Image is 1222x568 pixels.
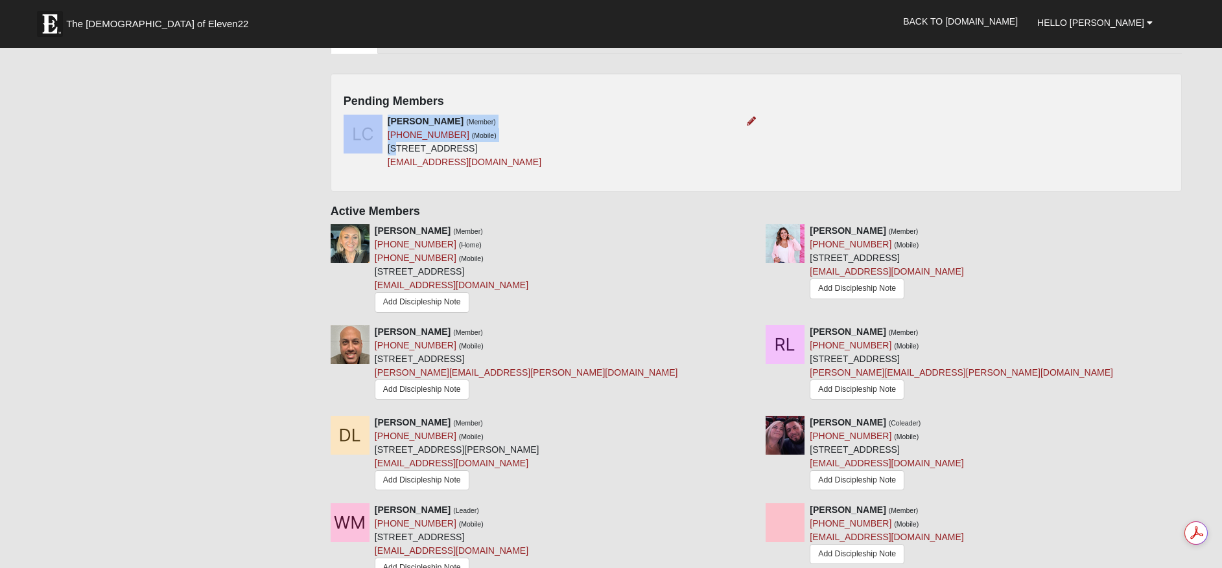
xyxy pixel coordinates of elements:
small: (Member) [889,506,919,514]
a: [PERSON_NAME][EMAIL_ADDRESS][PERSON_NAME][DOMAIN_NAME] [810,367,1113,378]
strong: [PERSON_NAME] [810,505,886,515]
strong: [PERSON_NAME] [810,225,886,236]
small: (Mobile) [894,241,919,249]
div: [STREET_ADDRESS] [810,416,963,494]
small: (Coleader) [889,419,921,427]
small: (Mobile) [459,520,484,528]
div: [STREET_ADDRESS][PERSON_NAME] [375,416,539,494]
a: [EMAIL_ADDRESS][DOMAIN_NAME] [375,280,528,290]
a: Add Discipleship Note [375,470,469,490]
a: Add Discipleship Note [810,380,904,400]
div: [STREET_ADDRESS] [375,325,678,405]
a: [PHONE_NUMBER] [388,130,469,140]
a: [EMAIL_ADDRESS][DOMAIN_NAME] [810,532,963,542]
a: Add Discipleship Note [375,292,469,312]
h4: Active Members [331,205,1182,219]
small: (Mobile) [894,520,919,528]
small: (Mobile) [459,255,484,262]
small: (Member) [453,328,483,336]
small: (Mobile) [459,342,484,350]
a: [PHONE_NUMBER] [810,431,891,441]
a: Add Discipleship Note [810,470,904,490]
a: Add Discipleship Note [375,380,469,400]
small: (Member) [466,118,496,126]
a: [PERSON_NAME][EMAIL_ADDRESS][PERSON_NAME][DOMAIN_NAME] [375,367,678,378]
span: Hello [PERSON_NAME] [1037,17,1144,28]
a: [PHONE_NUMBER] [375,239,456,249]
small: (Mobile) [459,433,484,440]
div: [STREET_ADDRESS] [375,224,528,315]
div: [STREET_ADDRESS] [810,325,1113,405]
strong: [PERSON_NAME] [810,326,886,337]
small: (Member) [453,227,483,235]
a: The [DEMOGRAPHIC_DATA] of Eleven22 [30,5,290,37]
a: Back to [DOMAIN_NAME] [893,5,1028,38]
a: [EMAIL_ADDRESS][DOMAIN_NAME] [375,458,528,468]
a: [PHONE_NUMBER] [375,518,456,528]
small: (Member) [453,419,483,427]
small: (Mobile) [894,342,919,350]
strong: [PERSON_NAME] [388,116,464,126]
div: [STREET_ADDRESS] [388,115,541,169]
a: [PHONE_NUMBER] [375,431,456,441]
a: [EMAIL_ADDRESS][DOMAIN_NAME] [810,458,963,468]
div: [STREET_ADDRESS] [810,224,963,302]
small: (Leader) [453,506,479,514]
span: The [DEMOGRAPHIC_DATA] of Eleven22 [66,17,248,30]
strong: [PERSON_NAME] [375,417,451,427]
a: Add Discipleship Note [810,544,904,564]
h4: Pending Members [344,95,1169,109]
strong: [PERSON_NAME] [810,417,886,427]
small: (Member) [889,227,919,235]
small: (Mobile) [472,131,497,139]
a: [PHONE_NUMBER] [375,253,456,263]
a: [EMAIL_ADDRESS][DOMAIN_NAME] [388,157,541,167]
a: Hello [PERSON_NAME] [1028,6,1162,39]
small: (Member) [889,328,919,336]
a: [PHONE_NUMBER] [810,340,891,350]
strong: [PERSON_NAME] [375,326,451,337]
strong: [PERSON_NAME] [375,225,451,236]
small: (Home) [459,241,482,249]
a: Add Discipleship Note [810,278,904,299]
a: [EMAIL_ADDRESS][DOMAIN_NAME] [810,266,963,277]
strong: [PERSON_NAME] [375,505,451,515]
a: [PHONE_NUMBER] [375,340,456,350]
a: [PHONE_NUMBER] [810,518,891,528]
img: Eleven22 logo [37,11,63,37]
a: [PHONE_NUMBER] [810,239,891,249]
small: (Mobile) [894,433,919,440]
